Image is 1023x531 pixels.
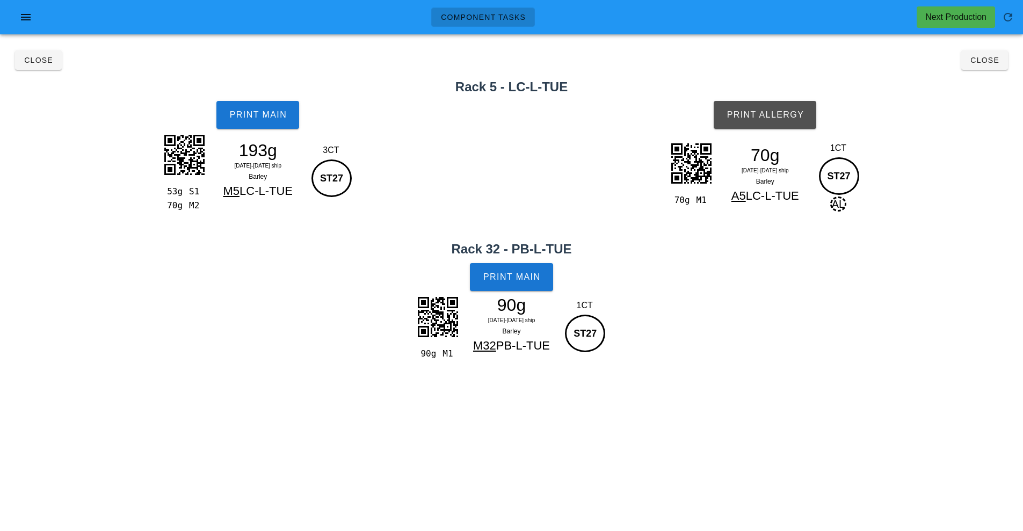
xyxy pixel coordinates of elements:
span: Print Main [483,272,541,282]
h2: Rack 32 - PB-L-TUE [6,239,1017,259]
div: 1CT [816,142,861,155]
button: Print Main [216,101,299,129]
div: 90g [416,347,438,361]
span: [DATE]-[DATE] ship [488,317,535,323]
img: KR6BZ4jf9JoS4sQz+LsRVTaallkwxDyO0oh5NMUoqqCNGnyEqD2IjWenMux2WVTFkmcxKiArY5Xc1atOIQUf32UPF4SVd9KCK... [664,136,718,190]
span: [DATE]-[DATE] ship [742,168,788,173]
span: AL [830,197,846,212]
div: Next Production [925,11,986,24]
div: S1 [185,185,207,199]
div: 70g [719,147,812,163]
span: M5 [223,184,240,198]
span: Component Tasks [440,13,526,21]
div: M2 [185,199,207,213]
div: ST27 [819,157,859,195]
a: Component Tasks [431,8,535,27]
span: Close [970,56,999,64]
button: Print Main [470,263,553,291]
div: 193g [211,142,304,158]
div: Barley [211,171,304,182]
span: Close [24,56,53,64]
img: ByoQsfzQzI1MmBAwc0X7ychVCSs82ewhsSdaeKz9FEDAhBKWDNibkINjElQkhKB20MSEHwSauTAhB6aCNCTkINnFlQghKB21M... [157,128,211,181]
button: Close [15,50,62,70]
span: PB-L-TUE [496,339,550,352]
div: Barley [719,176,812,187]
div: 70g [163,199,185,213]
div: 3CT [309,144,353,157]
span: [DATE]-[DATE] ship [235,163,281,169]
div: M1 [438,347,460,361]
span: M32 [473,339,496,352]
span: Print Main [229,110,287,120]
div: M1 [692,193,714,207]
img: 79XCMkwYkPGRnUiIueq9Z7EoPp8SqLsd3vJpYmNCTlRSk9ZBGxiY0IShBCAbTOHwJRC5o7ypwgCJoSgtNDGhCwEmxxlQghKC2... [411,290,465,344]
span: A5 [731,189,746,202]
span: LC-L-TUE [240,184,293,198]
div: Barley [465,326,558,337]
button: Close [961,50,1008,70]
div: 70g [670,193,692,207]
div: 53g [163,185,185,199]
h2: Rack 5 - LC-L-TUE [6,77,1017,97]
div: ST27 [565,315,605,352]
button: Print Allergy [714,101,816,129]
span: Print Allergy [726,110,804,120]
span: LC-L-TUE [746,189,799,202]
div: ST27 [311,159,352,197]
div: 90g [465,297,558,313]
div: 1CT [562,299,607,312]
